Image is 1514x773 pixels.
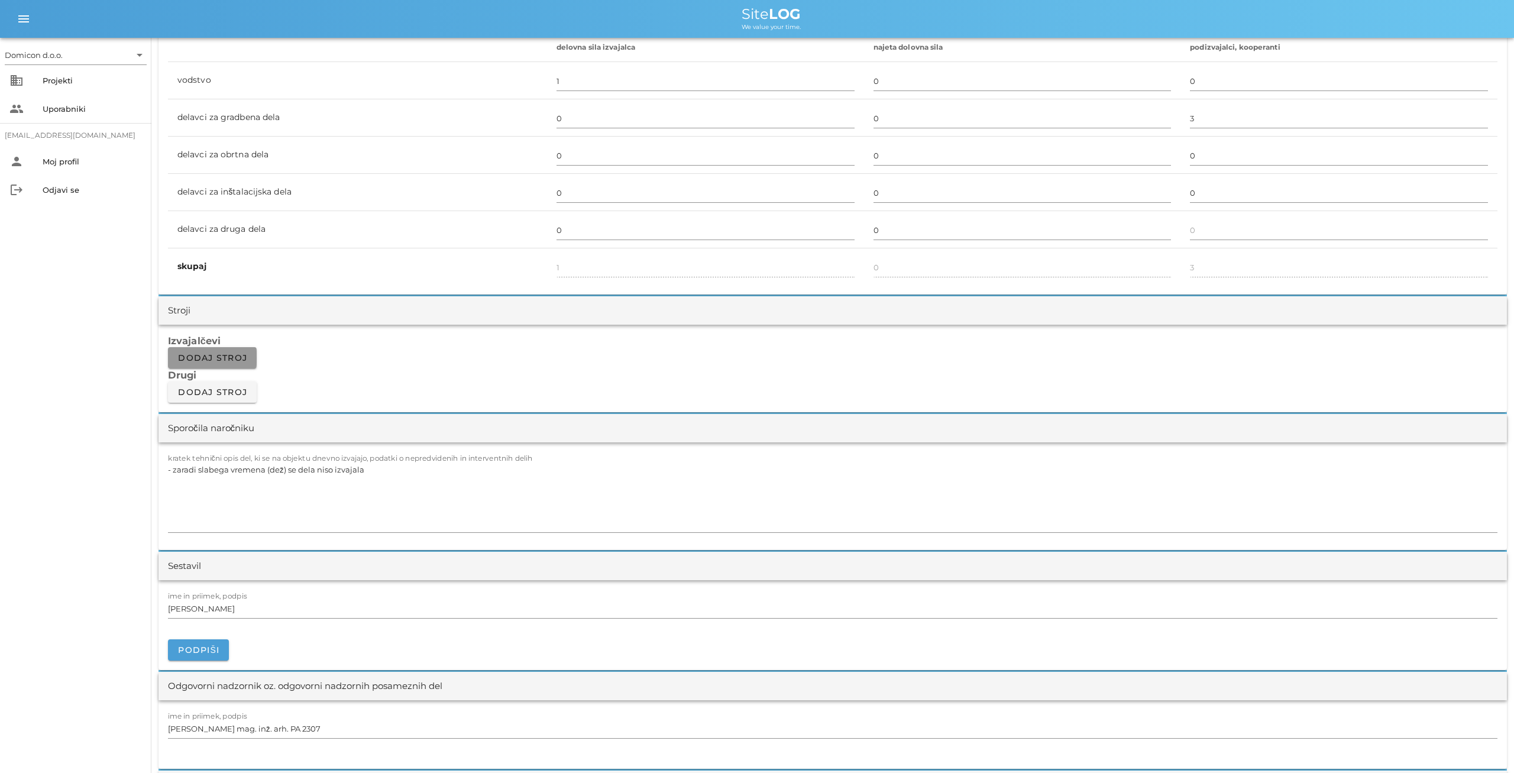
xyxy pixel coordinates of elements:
[168,304,190,318] div: Stroji
[864,34,1181,62] th: najeta dolovna sila
[168,680,442,693] div: Odgovorni nadzornik oz. odgovorni nadzornih posameznih del
[177,645,219,655] span: Podpiši
[557,109,855,128] input: 0
[168,62,547,99] td: vodstvo
[547,34,864,62] th: delovna sila izvajalca
[168,381,257,403] button: Dodaj stroj
[43,104,142,114] div: Uporabniki
[742,5,801,22] span: Site
[874,72,1172,90] input: 0
[9,73,24,88] i: business
[874,146,1172,165] input: 0
[168,137,547,174] td: delavci za obrtna dela
[132,48,147,62] i: arrow_drop_down
[168,592,247,601] label: ime in priimek, podpis
[177,352,247,363] span: Dodaj stroj
[9,154,24,169] i: person
[177,261,207,271] b: skupaj
[43,185,142,195] div: Odjavi se
[168,347,257,368] button: Dodaj stroj
[874,109,1172,128] input: 0
[1345,645,1514,773] iframe: Chat Widget
[168,639,229,661] button: Podpiši
[1190,146,1488,165] input: 0
[1190,109,1488,128] input: 0
[168,174,547,211] td: delavci za inštalacijska dela
[9,102,24,116] i: people
[168,712,247,721] label: ime in priimek, podpis
[168,454,533,463] label: kratek tehnični opis del, ki se na objektu dnevno izvajajo, podatki o nepredvidenih in interventn...
[557,72,855,90] input: 0
[43,76,142,85] div: Projekti
[5,46,147,64] div: Domicon d.o.o.
[874,183,1172,202] input: 0
[177,387,247,397] span: Dodaj stroj
[874,221,1172,240] input: 0
[5,50,63,60] div: Domicon d.o.o.
[1345,645,1514,773] div: Pripomoček za klepet
[168,334,1497,347] h3: Izvajalčevi
[17,12,31,26] i: menu
[557,221,855,240] input: 0
[1190,221,1488,240] input: 0
[168,559,201,573] div: Sestavil
[769,5,801,22] b: LOG
[742,23,801,31] span: We value your time.
[557,183,855,202] input: 0
[168,99,547,137] td: delavci za gradbena dela
[168,422,254,435] div: Sporočila naročniku
[1190,183,1488,202] input: 0
[43,157,142,166] div: Moj profil
[168,211,547,248] td: delavci za druga dela
[1190,72,1488,90] input: 0
[168,368,1497,381] h3: Drugi
[9,183,24,197] i: logout
[557,146,855,165] input: 0
[1180,34,1497,62] th: podizvajalci, kooperanti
